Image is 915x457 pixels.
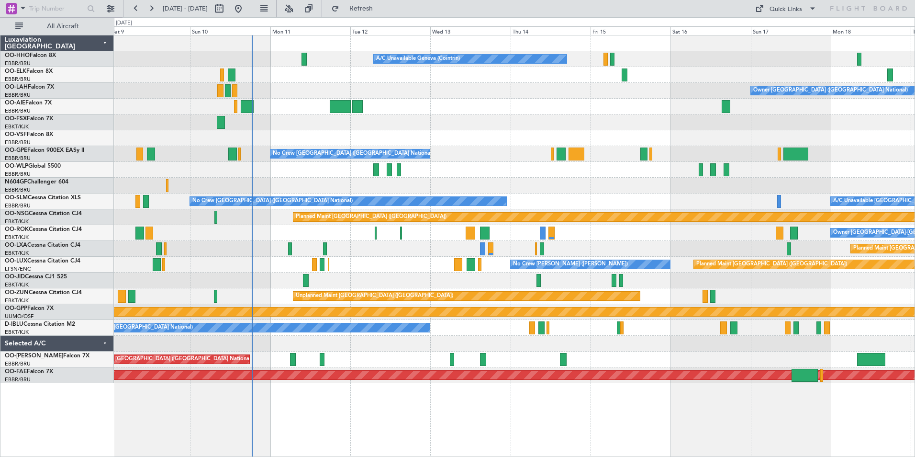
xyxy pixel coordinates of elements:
[376,52,460,66] div: A/C Unavailable Geneva (Cointrin)
[190,26,270,35] div: Sun 10
[5,132,27,137] span: OO-VSF
[5,179,68,185] a: N604GFChallenger 604
[5,163,61,169] a: OO-WLPGlobal 5500
[5,290,29,296] span: OO-ZUN
[5,329,29,336] a: EBKT/KJK
[72,352,252,366] div: Unplanned Maint [GEOGRAPHIC_DATA] ([GEOGRAPHIC_DATA] National)
[5,91,31,99] a: EBBR/BRU
[751,26,831,35] div: Sun 17
[5,360,31,367] a: EBBR/BRU
[5,274,67,280] a: OO-JIDCessna CJ1 525
[5,211,29,217] span: OO-NSG
[5,171,31,178] a: EBBR/BRU
[5,163,28,169] span: OO-WLP
[5,53,56,58] a: OO-HHOFalcon 8X
[5,369,27,375] span: OO-FAE
[513,257,628,272] div: No Crew [PERSON_NAME] ([PERSON_NAME])
[5,155,31,162] a: EBBR/BRU
[350,26,430,35] div: Tue 12
[5,179,27,185] span: N604GF
[5,218,29,225] a: EBKT/KJK
[5,321,75,327] a: D-IBLUCessna Citation M2
[696,257,847,272] div: Planned Maint [GEOGRAPHIC_DATA] ([GEOGRAPHIC_DATA])
[296,289,453,303] div: Unplanned Maint [GEOGRAPHIC_DATA] ([GEOGRAPHIC_DATA])
[5,84,28,90] span: OO-LAH
[5,139,31,146] a: EBBR/BRU
[192,194,353,208] div: No Crew [GEOGRAPHIC_DATA] ([GEOGRAPHIC_DATA] National)
[5,376,31,383] a: EBBR/BRU
[5,116,27,122] span: OO-FSX
[5,69,53,74] a: OO-ELKFalcon 8X
[5,123,29,130] a: EBKT/KJK
[5,281,29,288] a: EBKT/KJK
[670,26,750,35] div: Sat 16
[5,148,84,153] a: OO-GPEFalcon 900EX EASy II
[5,202,31,209] a: EBBR/BRU
[5,274,25,280] span: OO-JID
[327,1,384,16] button: Refresh
[750,1,821,16] button: Quick Links
[5,321,23,327] span: D-IBLU
[163,4,208,13] span: [DATE] - [DATE]
[5,53,30,58] span: OO-HHO
[5,234,29,241] a: EBKT/KJK
[273,147,433,161] div: No Crew [GEOGRAPHIC_DATA] ([GEOGRAPHIC_DATA] National)
[5,306,27,311] span: OO-GPP
[270,26,350,35] div: Mon 11
[5,148,27,153] span: OO-GPE
[5,186,31,194] a: EBBR/BRU
[5,369,53,375] a: OO-FAEFalcon 7X
[5,100,52,106] a: OO-AIEFalcon 7X
[5,116,53,122] a: OO-FSXFalcon 7X
[5,132,53,137] a: OO-VSFFalcon 8X
[5,242,80,248] a: OO-LXACessna Citation CJ4
[5,353,89,359] a: OO-[PERSON_NAME]Falcon 7X
[5,60,31,67] a: EBBR/BRU
[753,83,908,98] div: Owner [GEOGRAPHIC_DATA] ([GEOGRAPHIC_DATA] National)
[341,5,381,12] span: Refresh
[5,84,54,90] a: OO-LAHFalcon 7X
[5,258,80,264] a: OO-LUXCessna Citation CJ4
[5,195,28,201] span: OO-SLM
[5,242,27,248] span: OO-LXA
[5,107,31,114] a: EBBR/BRU
[5,100,25,106] span: OO-AIE
[29,1,84,16] input: Trip Number
[11,19,104,34] button: All Aircraft
[5,297,29,304] a: EBKT/KJK
[110,26,190,35] div: Sat 9
[5,195,81,201] a: OO-SLMCessna Citation XLS
[5,69,26,74] span: OO-ELK
[591,26,670,35] div: Fri 15
[5,306,54,311] a: OO-GPPFalcon 7X
[5,265,31,273] a: LFSN/ENC
[5,258,27,264] span: OO-LUX
[116,19,132,27] div: [DATE]
[5,227,29,232] span: OO-ROK
[831,26,911,35] div: Mon 18
[25,23,101,30] span: All Aircraft
[5,227,82,232] a: OO-ROKCessna Citation CJ4
[5,313,33,320] a: UUMO/OSF
[5,290,82,296] a: OO-ZUNCessna Citation CJ4
[430,26,510,35] div: Wed 13
[5,353,63,359] span: OO-[PERSON_NAME]
[770,5,802,14] div: Quick Links
[296,210,446,224] div: Planned Maint [GEOGRAPHIC_DATA] ([GEOGRAPHIC_DATA])
[511,26,591,35] div: Thu 14
[5,76,31,83] a: EBBR/BRU
[5,211,82,217] a: OO-NSGCessna Citation CJ4
[5,250,29,257] a: EBKT/KJK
